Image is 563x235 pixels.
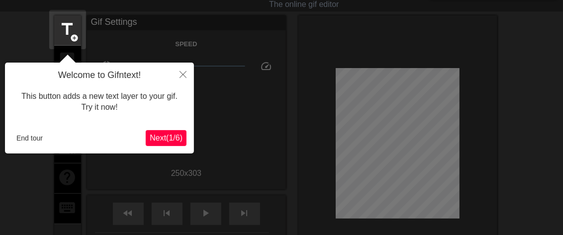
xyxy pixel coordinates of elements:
[12,70,187,81] h4: Welcome to Gifntext!
[172,63,194,85] button: Close
[12,81,187,123] div: This button adds a new text layer to your gif. Try it now!
[12,131,47,146] button: End tour
[146,130,187,146] button: Next
[150,134,183,142] span: Next ( 1 / 6 )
